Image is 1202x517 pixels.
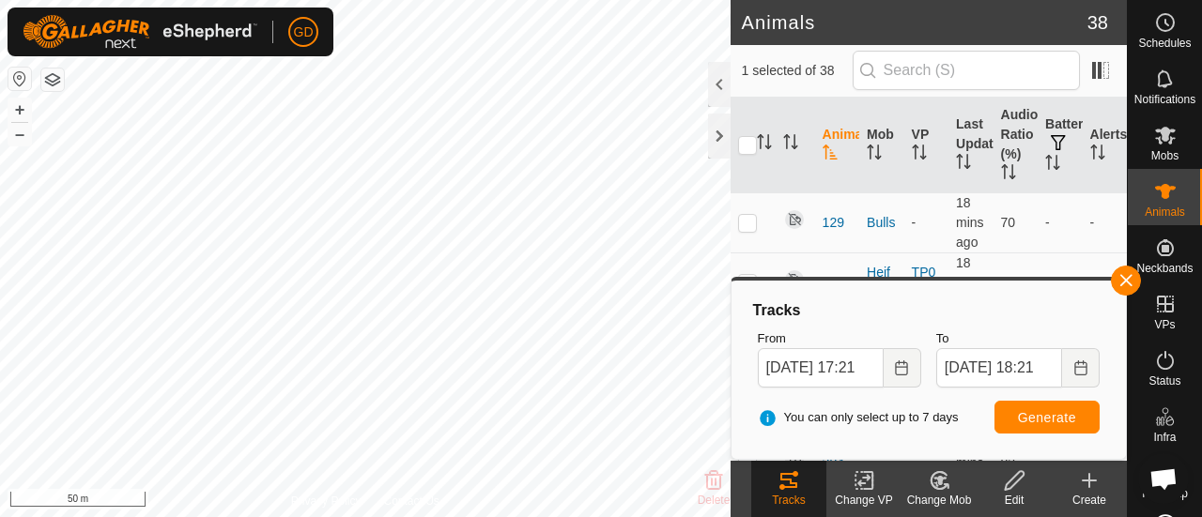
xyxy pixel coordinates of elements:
[751,492,826,509] div: Tracks
[1148,375,1180,387] span: Status
[977,492,1052,509] div: Edit
[8,99,31,121] button: +
[742,11,1087,34] h2: Animals
[757,137,772,152] p-sorticon: Activate to sort
[1083,98,1127,193] th: Alerts
[783,268,806,291] img: returning off
[750,299,1107,322] div: Tracks
[1001,215,1016,230] span: 70
[823,147,838,162] p-sorticon: Activate to sort
[1001,167,1016,182] p-sorticon: Activate to sort
[1045,158,1060,173] p-sorticon: Activate to sort
[912,215,917,230] app-display-virtual-paddock-transition: -
[867,213,896,233] div: Bulls
[823,213,844,233] span: 129
[783,449,806,471] img: returning off
[956,195,984,250] span: 14 Oct 2025, 8:04 pm
[994,98,1038,193] th: Audio Ratio (%)
[823,273,844,293] span: 301
[956,157,971,172] p-sorticon: Activate to sort
[912,147,927,162] p-sorticon: Activate to sort
[758,408,959,427] span: You can only select up to 7 days
[41,68,64,91] button: Map Layers
[1142,488,1188,499] span: Heatmap
[1001,275,1016,290] span: 76
[1083,192,1127,252] td: -
[1138,453,1189,504] div: Open chat
[1153,432,1176,443] span: Infra
[1151,150,1179,161] span: Mobs
[994,401,1100,433] button: Generate
[912,265,936,299] a: TP01.1
[859,98,903,193] th: Mob
[1136,263,1193,274] span: Neckbands
[826,492,901,509] div: Change VP
[936,329,1100,348] label: To
[8,123,31,145] button: –
[1154,319,1175,330] span: VPs
[884,348,921,388] button: Choose Date
[1138,38,1191,49] span: Schedules
[1134,94,1195,105] span: Notifications
[742,61,853,81] span: 1 selected of 38
[1087,8,1108,37] span: 38
[1038,98,1082,193] th: Battery
[758,329,921,348] label: From
[291,493,362,509] a: Privacy Policy
[1062,348,1100,388] button: Choose Date
[1038,252,1082,312] td: -
[1145,206,1185,218] span: Animals
[867,263,896,302] div: Heifers
[294,23,314,42] span: GD
[1083,252,1127,312] td: -
[783,208,806,231] img: returning off
[853,51,1080,90] input: Search (S)
[904,98,948,193] th: VP
[1090,147,1105,162] p-sorticon: Activate to sort
[1052,492,1127,509] div: Create
[23,15,257,49] img: Gallagher Logo
[901,492,977,509] div: Change Mob
[867,147,882,162] p-sorticon: Activate to sort
[383,493,439,509] a: Contact Us
[1038,192,1082,252] td: -
[956,255,984,310] span: 14 Oct 2025, 8:04 pm
[1018,410,1076,425] span: Generate
[815,98,859,193] th: Animal
[948,98,993,193] th: Last Updated
[783,137,798,152] p-sorticon: Activate to sort
[8,68,31,90] button: Reset Map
